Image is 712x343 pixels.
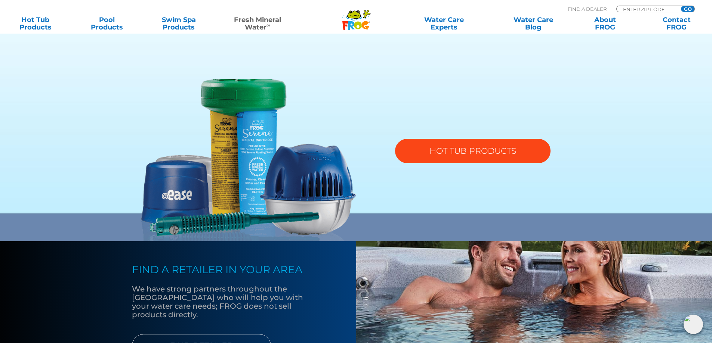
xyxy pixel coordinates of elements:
a: Water CareExperts [399,16,489,31]
sup: ∞ [266,22,270,28]
img: fmw-hot-tub-product-v2 [141,79,356,241]
a: Hot TubProducts [7,16,63,31]
a: Swim SpaProducts [151,16,207,31]
a: PoolProducts [79,16,135,31]
a: HOT TUB PRODUCTS [395,139,551,163]
a: Water CareBlog [505,16,561,31]
a: AboutFROG [577,16,633,31]
h4: FIND A RETAILER IN YOUR AREA [132,264,319,275]
img: openIcon [684,315,703,334]
p: Find A Dealer [568,6,607,12]
p: We have strong partners throughout the [GEOGRAPHIC_DATA] who will help you with your water care n... [132,285,319,319]
input: Zip Code Form [622,6,673,12]
input: GO [681,6,694,12]
a: Fresh MineralWater∞ [222,16,292,31]
a: ContactFROG [649,16,705,31]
